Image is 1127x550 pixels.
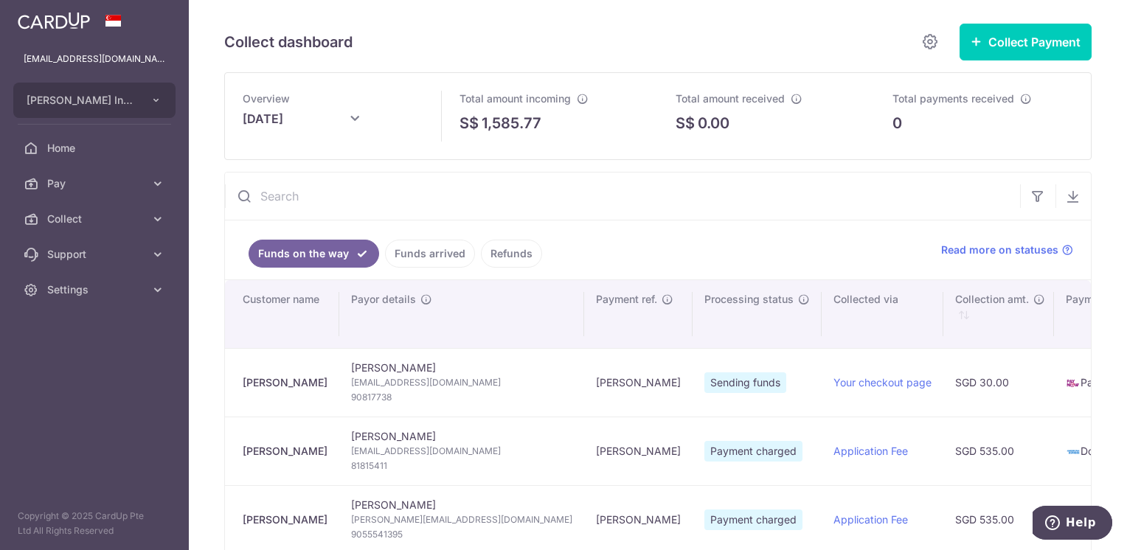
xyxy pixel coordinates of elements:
span: Sending funds [704,372,786,393]
td: [PERSON_NAME] [584,417,693,485]
span: 90817738 [351,390,572,405]
span: [EMAIL_ADDRESS][DOMAIN_NAME] [351,444,572,459]
p: 0.00 [698,112,729,134]
input: Search [225,173,1020,220]
div: [PERSON_NAME] [243,375,327,390]
h5: Collect dashboard [224,30,353,54]
span: Payor details [351,292,416,307]
img: american-express-sm-c955881869ff4294d00fd038735fb651958d7f10184fcf1bed3b24c57befb5f2.png [1066,445,1081,459]
span: Total amount received [676,92,785,105]
div: [PERSON_NAME] [243,444,327,459]
span: S$ [460,112,479,134]
td: [PERSON_NAME] [584,348,693,417]
span: Payment charged [704,509,802,530]
span: Support [47,247,145,262]
span: [PERSON_NAME][EMAIL_ADDRESS][DOMAIN_NAME] [351,512,572,527]
th: Collection amt. : activate to sort column ascending [943,280,1054,348]
img: paynow-md-4fe65508ce96feda548756c5ee0e473c78d4820b8ea51387c6e4ad89e58a5e61.png [1066,376,1081,391]
span: Home [47,141,145,156]
span: [PERSON_NAME] International School Pte Ltd [27,93,136,108]
span: Help [33,10,63,24]
img: CardUp [18,12,90,29]
a: Funds on the way [249,240,379,268]
a: Application Fee [833,513,908,526]
th: Customer name [225,280,339,348]
p: 0 [892,112,902,134]
iframe: Opens a widget where you can find more information [1033,506,1112,543]
span: Pay [47,176,145,191]
a: Refunds [481,240,542,268]
p: [EMAIL_ADDRESS][DOMAIN_NAME] [24,52,165,66]
span: Settings [47,282,145,297]
td: [PERSON_NAME] [339,348,584,417]
div: [PERSON_NAME] [243,512,327,527]
p: 1,585.77 [482,112,541,134]
span: Collect [47,212,145,226]
span: S$ [676,112,695,134]
a: Your checkout page [833,376,932,389]
span: Payment charged [704,441,802,462]
span: Payment ref. [596,292,657,307]
span: Collection amt. [955,292,1029,307]
a: Funds arrived [385,240,475,268]
th: Payment ref. [584,280,693,348]
a: Application Fee [833,445,908,457]
span: Overview [243,92,290,105]
th: Payor details [339,280,584,348]
a: Read more on statuses [941,243,1073,257]
span: 9055541395 [351,527,572,542]
button: Collect Payment [960,24,1092,60]
span: Read more on statuses [941,243,1058,257]
button: [PERSON_NAME] International School Pte Ltd [13,83,176,118]
span: 81815411 [351,459,572,473]
td: [PERSON_NAME] [339,417,584,485]
span: Total payments received [892,92,1014,105]
th: Collected via [822,280,943,348]
span: [EMAIL_ADDRESS][DOMAIN_NAME] [351,375,572,390]
span: Total amount incoming [460,92,571,105]
td: SGD 535.00 [943,417,1054,485]
td: SGD 30.00 [943,348,1054,417]
th: Processing status [693,280,822,348]
span: Processing status [704,292,794,307]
